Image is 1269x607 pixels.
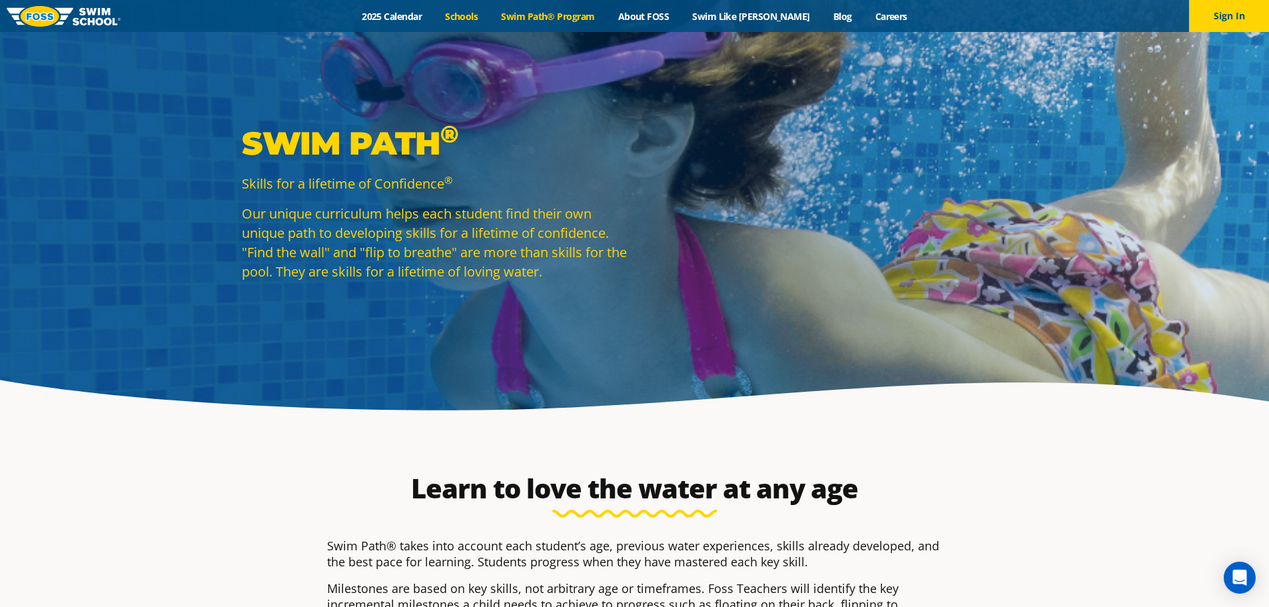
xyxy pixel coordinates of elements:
a: Swim Like [PERSON_NAME] [681,10,822,23]
a: Swim Path® Program [490,10,606,23]
p: Swim Path® takes into account each student’s age, previous water experiences, skills already deve... [327,538,943,570]
p: Swim Path [242,123,628,163]
a: 2025 Calendar [350,10,434,23]
div: Open Intercom Messenger [1224,562,1256,594]
h2: Learn to love the water at any age [320,472,949,504]
a: Blog [821,10,863,23]
p: Our unique curriculum helps each student find their own unique path to developing skills for a li... [242,204,628,281]
sup: ® [440,119,458,149]
img: FOSS Swim School Logo [7,6,121,27]
a: Schools [434,10,490,23]
a: About FOSS [606,10,681,23]
sup: ® [444,173,452,187]
p: Skills for a lifetime of Confidence [242,174,628,193]
a: Careers [863,10,919,23]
